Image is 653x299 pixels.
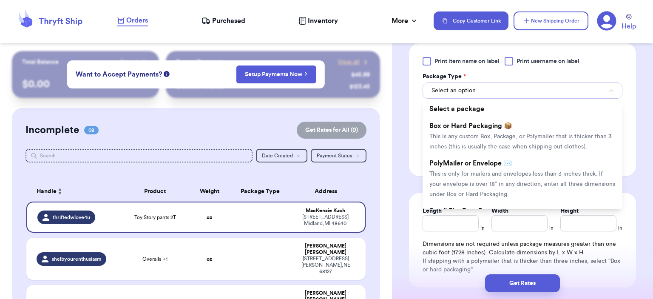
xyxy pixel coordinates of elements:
[423,207,442,215] label: Length
[296,208,355,214] div: MacKenzie Kuch
[296,214,355,227] div: [STREET_ADDRESS] Midland , MI 48640
[120,58,139,66] span: Payout
[308,16,338,26] span: Inventory
[514,11,588,30] button: New Shipping Order
[392,16,418,26] div: More
[291,181,366,202] th: Address
[26,149,253,162] input: Search
[429,134,612,150] span: This is any custom Box, Package, or Polymailer that is thicker than 3 inches (this is usually the...
[480,225,485,231] span: in
[317,153,352,158] span: Payment Status
[429,160,512,167] span: PolyMailer or Envelope ✉️
[429,122,512,129] span: Box or Hard Packaging 📦
[120,58,149,66] a: Payout
[423,83,622,99] button: Select an option
[622,14,636,31] a: Help
[134,214,176,221] span: Toy Story pants 2T
[76,69,162,80] span: Want to Accept Payments?
[618,225,622,231] span: in
[432,86,476,95] span: Select an option
[517,57,579,65] span: Print username on label
[121,181,189,202] th: Product
[262,153,293,158] span: Date Created
[622,21,636,31] span: Help
[549,225,554,231] span: in
[245,70,307,79] a: Setup Payments Now
[212,16,245,26] span: Purchased
[429,208,490,214] span: Small Flat Rate Box
[84,126,99,134] span: 08
[560,207,579,215] label: Height
[126,15,148,26] span: Orders
[256,149,307,162] button: Date Created
[52,256,101,262] span: shelbyourenthusiasm
[485,274,560,292] button: Get Rates
[189,181,230,202] th: Weight
[434,57,500,65] span: Print item name on label
[338,58,370,66] a: View all
[298,16,338,26] a: Inventory
[142,256,168,262] span: Overalls
[230,181,291,202] th: Package Type
[297,122,366,139] button: Get Rates for All (0)
[423,257,622,274] p: If shipping with a polymailer that is thicker than three inches, select "Box or hard packaging".
[338,58,360,66] span: View all
[22,77,149,91] p: $ 0.00
[423,240,622,274] div: Dimensions are not required unless package measures greater than one cubic foot (1728 inches). Ca...
[37,187,57,196] span: Handle
[429,105,484,112] span: Select a package
[163,256,168,262] span: + 1
[296,256,355,275] div: [STREET_ADDRESS] [PERSON_NAME] , NE 68127
[311,149,366,162] button: Payment Status
[22,58,59,66] p: Total Balance
[26,123,79,137] h2: Incomplete
[53,214,90,221] span: thriftedwlove4u
[349,83,370,91] div: $ 123.45
[202,16,245,26] a: Purchased
[207,256,212,262] strong: oz
[176,58,223,66] p: Recent Payments
[117,15,148,26] a: Orders
[57,186,63,196] button: Sort ascending
[423,72,466,81] label: Package Type
[207,215,212,220] strong: oz
[351,71,370,79] div: $ 45.99
[236,65,316,83] button: Setup Payments Now
[434,11,508,30] button: Copy Customer Link
[429,171,615,197] span: This is only for mailers and envelopes less than 3 inches thick. If your envelope is over 18” in ...
[491,207,508,215] label: Width
[296,243,355,256] div: [PERSON_NAME] [PERSON_NAME]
